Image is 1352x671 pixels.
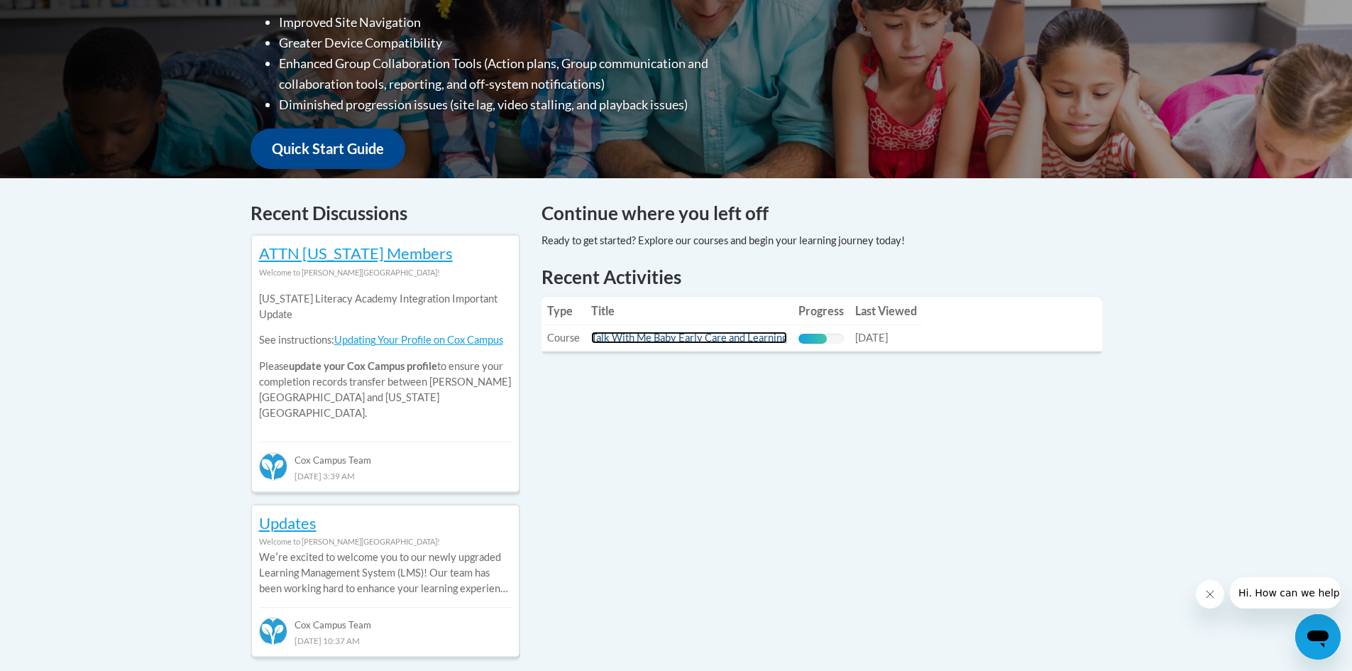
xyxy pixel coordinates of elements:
[850,297,923,325] th: Last Viewed
[259,513,317,533] a: Updates
[251,200,520,227] h4: Recent Discussions
[586,297,793,325] th: Title
[542,264,1102,290] h1: Recent Activities
[1295,614,1341,660] iframe: Button to launch messaging window
[798,334,828,344] div: Progress, %
[547,332,580,344] span: Course
[279,94,765,115] li: Diminished progression issues (site lag, video stalling, and playback issues)
[259,265,512,280] div: Welcome to [PERSON_NAME][GEOGRAPHIC_DATA]!
[259,607,512,633] div: Cox Campus Team
[259,332,512,348] p: See instructions:
[259,534,512,550] div: Welcome to [PERSON_NAME][GEOGRAPHIC_DATA]!
[259,617,287,645] img: Cox Campus Team
[259,291,512,322] p: [US_STATE] Literacy Academy Integration Important Update
[279,33,765,53] li: Greater Device Compatibility
[289,360,437,372] b: update your Cox Campus profile
[542,200,1102,227] h4: Continue where you left off
[793,297,850,325] th: Progress
[259,244,453,263] a: ATTN [US_STATE] Members
[1230,577,1341,609] iframe: Message from company
[259,280,512,432] div: Please to ensure your completion records transfer between [PERSON_NAME][GEOGRAPHIC_DATA] and [US_...
[591,332,787,344] a: Talk With Me Baby Early Care and Learning
[259,633,512,648] div: [DATE] 10:37 AM
[259,442,512,467] div: Cox Campus Team
[259,550,512,596] p: Weʹre excited to welcome you to our newly upgraded Learning Management System (LMS)! Our team has...
[334,334,503,346] a: Updating Your Profile on Cox Campus
[251,129,405,169] a: Quick Start Guide
[279,12,765,33] li: Improved Site Navigation
[9,10,115,21] span: Hi. How can we help?
[259,468,512,484] div: [DATE] 3:39 AM
[279,53,765,94] li: Enhanced Group Collaboration Tools (Action plans, Group communication and collaboration tools, re...
[259,452,287,481] img: Cox Campus Team
[542,297,586,325] th: Type
[855,332,888,344] span: [DATE]
[1196,580,1224,609] iframe: Close message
